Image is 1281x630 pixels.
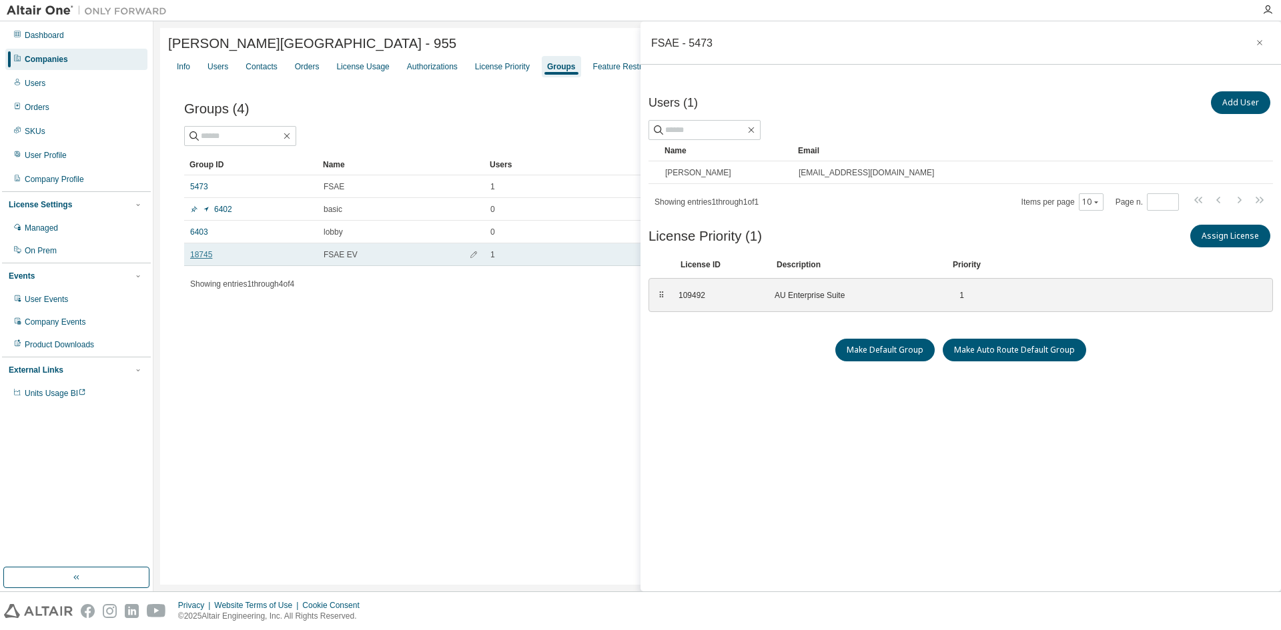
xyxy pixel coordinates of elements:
div: Email [798,140,1240,161]
div: 109492 [679,290,759,301]
span: License Priority (1) [649,229,762,244]
div: Priority [953,259,981,270]
span: Items per page [1021,193,1104,211]
a: 6403 [190,227,208,237]
div: Users [207,61,228,72]
div: Website Terms of Use [214,600,302,611]
span: Users (1) [649,96,698,110]
span: 0 [490,204,495,215]
div: License ID [681,259,761,270]
button: 10 [1082,197,1100,207]
div: Orders [25,102,49,113]
span: [PERSON_NAME] [665,167,731,178]
div: SKUs [25,126,45,137]
span: FSAE EV [324,249,358,260]
div: Company Events [25,317,85,327]
div: Privacy [178,600,214,611]
a: 6402 [190,204,232,215]
span: [PERSON_NAME][GEOGRAPHIC_DATA] - 955 [168,36,456,51]
div: Cookie Consent [302,600,367,611]
span: FSAE [324,181,344,192]
div: Authorizations [407,61,458,72]
div: Managed [25,223,58,233]
div: Company Profile [25,174,84,185]
div: License Usage [336,61,389,72]
div: Orders [295,61,320,72]
div: License Settings [9,199,72,210]
span: Showing entries 1 through 1 of 1 [655,197,759,207]
div: Product Downloads [25,339,94,350]
button: Add User [1211,91,1270,114]
div: External Links [9,365,63,375]
div: AU Enterprise Suite [775,290,935,301]
img: instagram.svg [103,604,117,618]
span: basic [324,204,342,215]
div: Dashboard [25,30,64,41]
div: Groups [547,61,576,72]
span: 1 [490,181,495,192]
img: youtube.svg [147,604,166,618]
div: Info [177,61,190,72]
button: Assign License [1190,225,1270,247]
div: User Events [25,294,68,305]
span: Groups (4) [184,101,249,117]
div: Name [323,154,479,175]
div: FSAE - 5473 [651,37,713,48]
div: Description [777,259,937,270]
span: lobby [324,227,343,237]
img: linkedin.svg [125,604,139,618]
div: On Prem [25,245,57,256]
p: © 2025 Altair Engineering, Inc. All Rights Reserved. [178,611,368,622]
div: Companies [25,54,68,65]
div: ⠿ [657,290,665,301]
div: Users [490,154,1213,175]
span: 0 [490,227,495,237]
a: 5473 [190,181,208,192]
div: User Profile [25,150,67,161]
img: altair_logo.svg [4,604,73,618]
div: Events [9,271,35,281]
button: Make Auto Route Default Group [943,339,1086,361]
span: Units Usage BI [25,389,86,398]
span: Showing entries 1 through 4 of 4 [190,279,294,289]
span: 1 [490,249,495,260]
div: 1 [951,290,964,301]
div: Users [25,78,45,89]
img: facebook.svg [81,604,95,618]
button: Make Default Group [835,339,935,361]
span: Page n. [1116,193,1179,211]
div: Group ID [189,154,312,175]
div: Feature Restrictions [593,61,665,72]
a: 18745 [190,249,212,260]
img: Altair One [7,4,173,17]
div: Name [665,140,787,161]
div: Contacts [246,61,277,72]
div: License Priority [475,61,530,72]
span: [EMAIL_ADDRESS][DOMAIN_NAME] [799,167,934,178]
